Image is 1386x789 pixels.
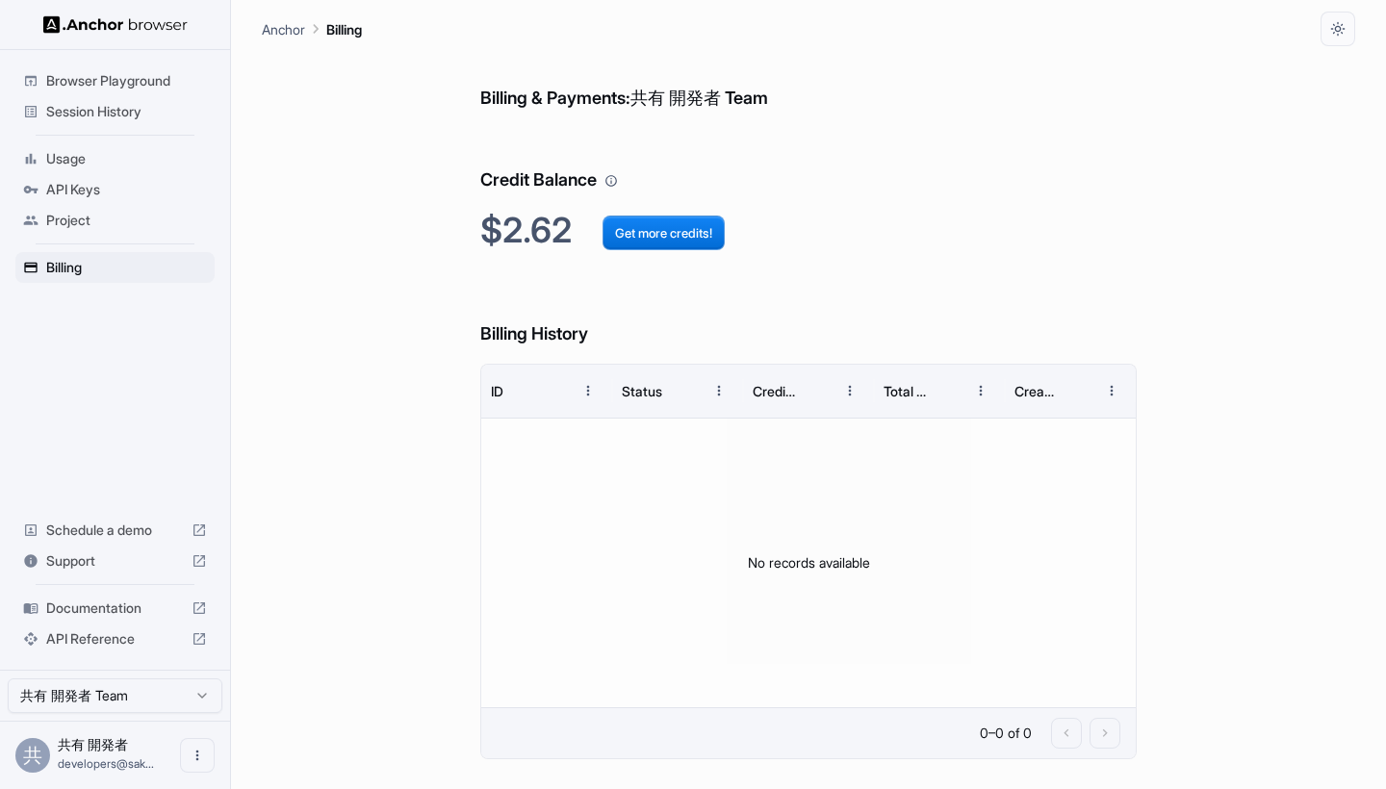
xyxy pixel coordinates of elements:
[262,18,362,39] nav: breadcrumb
[963,373,998,408] button: Menu
[15,738,50,773] div: 共
[15,515,215,546] div: Schedule a demo
[46,598,184,618] span: Documentation
[884,383,927,399] div: Total Cost
[15,143,215,174] div: Usage
[15,205,215,236] div: Project
[1094,373,1129,408] button: Menu
[1060,373,1094,408] button: Sort
[15,174,215,205] div: API Keys
[1014,383,1058,399] div: Created
[58,736,128,752] span: 共有 開発者
[15,65,215,96] div: Browser Playground
[15,624,215,654] div: API Reference
[46,71,207,90] span: Browser Playground
[15,546,215,576] div: Support
[622,383,662,399] div: Status
[753,383,796,399] div: Credits
[603,216,725,250] button: Get more credits!
[798,373,833,408] button: Sort
[15,252,215,283] div: Billing
[929,373,963,408] button: Sort
[46,551,184,571] span: Support
[480,210,1137,251] h2: $2.62
[46,258,207,277] span: Billing
[481,419,1136,707] div: No records available
[262,19,305,39] p: Anchor
[604,174,618,188] svg: Your credit balance will be consumed as you use the API. Visit the usage page to view a breakdown...
[491,383,503,399] div: ID
[15,593,215,624] div: Documentation
[58,756,154,771] span: developers@sakurakids-sc.jp
[833,373,867,408] button: Menu
[480,46,1137,113] h6: Billing & Payments: 共有 開発者 Team
[667,373,702,408] button: Sort
[43,15,188,34] img: Anchor Logo
[46,149,207,168] span: Usage
[180,738,215,773] button: Open menu
[15,96,215,127] div: Session History
[46,211,207,230] span: Project
[46,521,184,540] span: Schedule a demo
[46,629,184,649] span: API Reference
[46,180,207,199] span: API Keys
[536,373,571,408] button: Sort
[571,373,605,408] button: Menu
[46,102,207,121] span: Session History
[702,373,736,408] button: Menu
[480,282,1137,348] h6: Billing History
[326,19,362,39] p: Billing
[980,724,1032,743] p: 0–0 of 0
[480,128,1137,194] h6: Credit Balance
